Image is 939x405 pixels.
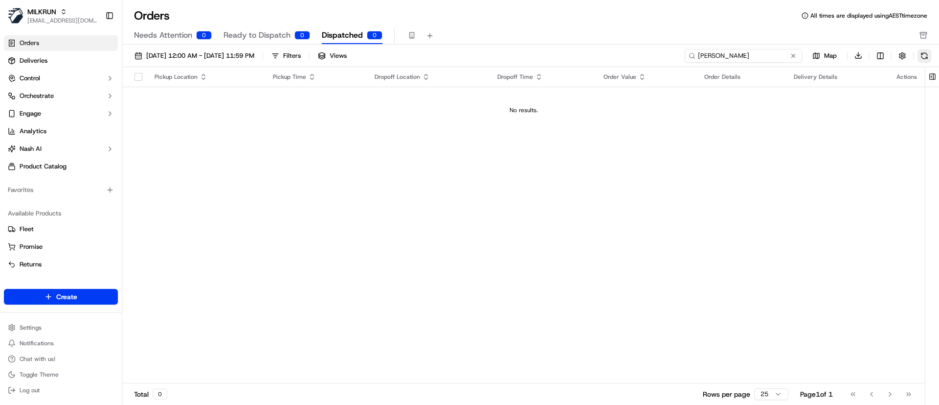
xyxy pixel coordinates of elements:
button: Promise [4,239,118,255]
button: Notifications [4,336,118,350]
div: Filters [283,51,301,60]
span: Product Catalog [20,162,67,171]
div: Order Value [604,73,689,81]
h1: Orders [134,8,170,24]
div: Actions [896,73,917,81]
div: 0 [196,31,212,40]
span: Engage [20,109,41,118]
div: Pickup Location [155,73,257,81]
button: Settings [4,321,118,334]
span: Deliveries [20,56,47,65]
button: Refresh [917,49,931,63]
button: Nash AI [4,141,118,157]
div: 0 [153,389,167,400]
div: Delivery Details [794,73,881,81]
div: Dropoff Location [375,73,482,81]
span: Needs Attention [134,29,192,41]
span: Settings [20,324,42,332]
span: Returns [20,260,42,269]
button: [DATE] 12:00 AM - [DATE] 11:59 PM [130,49,259,63]
a: Returns [8,260,114,269]
button: Chat with us! [4,352,118,366]
div: Favorites [4,182,118,198]
div: 0 [294,31,310,40]
span: [DATE] 12:00 AM - [DATE] 11:59 PM [146,51,254,60]
button: Control [4,71,118,86]
span: Create [56,292,77,302]
span: Views [330,51,347,60]
div: 0 [367,31,382,40]
span: Notifications [20,339,54,347]
div: Pickup Time [273,73,359,81]
button: MILKRUNMILKRUN[EMAIL_ADDRESS][DOMAIN_NAME] [4,4,101,27]
button: Orchestrate [4,88,118,104]
a: Promise [8,242,114,251]
button: Views [313,49,351,63]
span: Log out [20,386,40,394]
div: Page 1 of 1 [800,389,833,399]
span: Dispatched [322,29,363,41]
div: Dropoff Time [497,73,587,81]
button: Map [806,50,843,62]
span: Toggle Theme [20,371,59,379]
a: Orders [4,35,118,51]
span: Promise [20,242,43,251]
button: Create [4,289,118,305]
button: Toggle Theme [4,368,118,381]
div: No results. [126,106,921,114]
img: MILKRUN [8,8,23,24]
button: MILKRUN [27,7,56,17]
div: Available Products [4,206,118,221]
a: Analytics [4,123,118,139]
a: Fleet [8,225,114,234]
span: Orchestrate [20,92,54,100]
span: Nash AI [20,144,42,153]
a: Deliveries [4,53,118,69]
span: Map [824,51,837,60]
span: Chat with us! [20,355,55,363]
div: Total [134,389,167,400]
span: Orders [20,39,39,48]
button: Returns [4,257,118,272]
span: Ready to Dispatch [224,29,291,41]
button: Filters [267,49,305,63]
div: Order Details [704,73,779,81]
a: Product Catalog [4,159,118,174]
span: Control [20,74,40,83]
button: [EMAIL_ADDRESS][DOMAIN_NAME] [27,17,97,24]
span: All times are displayed using AEST timezone [810,12,927,20]
p: Rows per page [703,389,750,399]
span: Fleet [20,225,34,234]
button: Log out [4,383,118,397]
button: Fleet [4,221,118,237]
button: Engage [4,106,118,121]
span: Analytics [20,127,46,136]
input: Type to search [685,49,802,63]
